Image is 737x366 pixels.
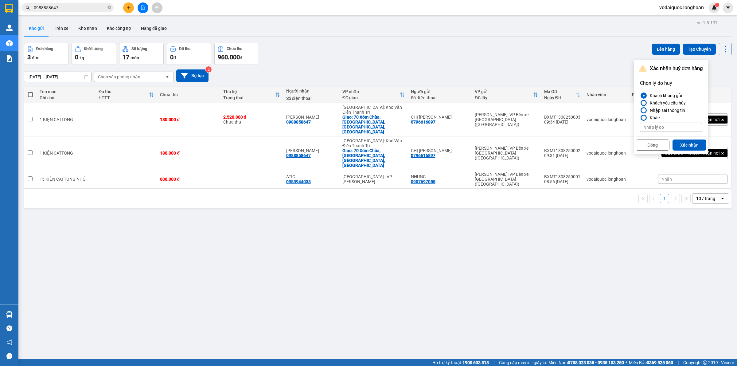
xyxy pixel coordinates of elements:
input: Tìm tên, số ĐT hoặc mã đơn [34,4,106,11]
th: Toggle SortBy [629,87,655,103]
div: Người nhận [286,89,336,93]
span: 09:34:55 [DATE] - [5,45,114,57]
div: 0988858647 [286,120,311,124]
div: [PERSON_NAME]: VP Bến xe [GEOGRAPHIC_DATA] ([GEOGRAPHIC_DATA]) [475,112,538,127]
span: CSKH: [3,24,158,36]
span: close-circle [107,6,111,9]
img: solution-icon [6,55,13,62]
sup: 2 [205,66,212,73]
strong: BIÊN NHẬN VẬN CHUYỂN BẢO AN EXPRESS [22,9,137,16]
span: 960.000 [218,53,240,61]
div: VP nhận [342,89,400,94]
div: Chưa thu [223,115,280,124]
div: Habib [286,148,336,153]
div: Nhập sai thông tin [647,107,685,114]
div: 0988858647 [286,153,311,158]
span: | [678,359,679,366]
span: 0 [75,53,78,61]
span: Mã đơn: [26,38,94,44]
svg: open [165,74,170,79]
span: caret-down [725,5,731,10]
input: Nhập lý do [640,123,702,132]
div: Thu hộ [223,89,275,94]
input: Select a date range. [24,72,91,82]
img: icon-new-feature [712,5,717,10]
th: Toggle SortBy [339,87,408,103]
div: Chưa thu [160,92,217,97]
div: 2.520.000 đ [223,115,280,120]
div: CHỊ TRANG [411,115,469,120]
div: Nhân viên [587,92,626,97]
button: Tạo Chuyến [683,44,716,55]
img: warehouse-icon [6,25,13,31]
div: Số lượng [131,47,147,51]
div: Khách không gửi [647,92,682,99]
button: Kho nhận [73,21,102,36]
div: Habib [286,115,336,120]
span: question-circle [6,325,12,331]
div: [PERSON_NAME]: VP Bến xe [GEOGRAPHIC_DATA] ([GEOGRAPHIC_DATA]) [475,146,538,160]
div: Khối lượng [84,47,103,51]
div: NHUNG [411,174,469,179]
img: warehouse-icon [6,311,13,318]
img: warehouse-icon [6,40,13,46]
div: VP gửi [475,89,533,94]
span: Miền Bắc [629,359,673,366]
button: Bộ lọc [176,69,209,82]
div: BXMT1308250003 [544,115,580,120]
div: 0983944038 [286,179,311,184]
div: Tên món [40,89,92,94]
span: Miền Nam [548,359,624,366]
button: Trên xe [49,21,73,36]
span: notification [6,339,12,345]
img: logo-vxr [5,4,13,13]
button: caret-down [723,2,733,13]
th: Toggle SortBy [220,87,283,103]
span: đơn [32,55,40,60]
span: plus [127,6,131,10]
div: BXMT1308250001 [544,174,580,179]
span: copyright [703,360,707,365]
span: đ [240,55,242,60]
button: Hàng đã giao [136,21,172,36]
div: Chưa thu [227,47,242,51]
div: Ngày ĐH [544,95,575,100]
button: Đơn hàng3đơn [24,43,68,65]
div: 15 KIỆN CATTONG NHỎ [40,177,92,182]
div: HTTT [99,95,149,100]
button: plus [123,2,134,13]
button: Khối lượng0kg [72,43,116,65]
button: file-add [138,2,148,13]
svg: open [720,196,725,201]
div: 08:56 [DATE] [544,179,580,184]
div: 600.000 đ [160,177,217,182]
div: Giao: 70 Xóm Chùa, Quảng An, Tây Hồ, Hà Nội [342,115,405,134]
button: Đã thu0đ [167,43,211,65]
div: Ghi chú [40,95,92,100]
div: ATIC [286,174,336,179]
button: Kho gửi [24,21,49,36]
strong: (Công Ty TNHH Chuyển Phát Nhanh Bảo An - MST: 0109597835) [21,17,139,22]
span: vodaiquoc.longhoan [654,4,709,11]
div: 1 KIỆN CATTONG [40,151,92,155]
div: 0796616897 [411,153,435,158]
button: Chưa thu960.000đ [214,43,259,65]
div: BXMT1308250002 [544,148,580,153]
span: BXMT1308250003 [44,38,93,45]
strong: 0708 023 035 - 0935 103 250 [568,360,624,365]
th: Toggle SortBy [96,87,157,103]
th: Toggle SortBy [541,87,583,103]
div: Giao: 70 Xóm Chùa, Quảng An, Tây Hồ, Hà Nội [342,148,405,168]
div: vodaiquoc.longhoan [587,177,626,182]
span: | [493,359,494,366]
button: Kho công nợ [102,21,136,36]
span: đ [174,55,176,60]
div: 180.000 đ [160,151,217,155]
div: Khác [647,114,660,121]
button: aim [152,2,162,13]
div: Xác nhận huỷ đơn hàng [636,62,706,75]
span: aim [155,6,159,10]
div: Mã GD [544,89,575,94]
span: search [25,6,30,10]
button: Xác nhận [673,140,706,151]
